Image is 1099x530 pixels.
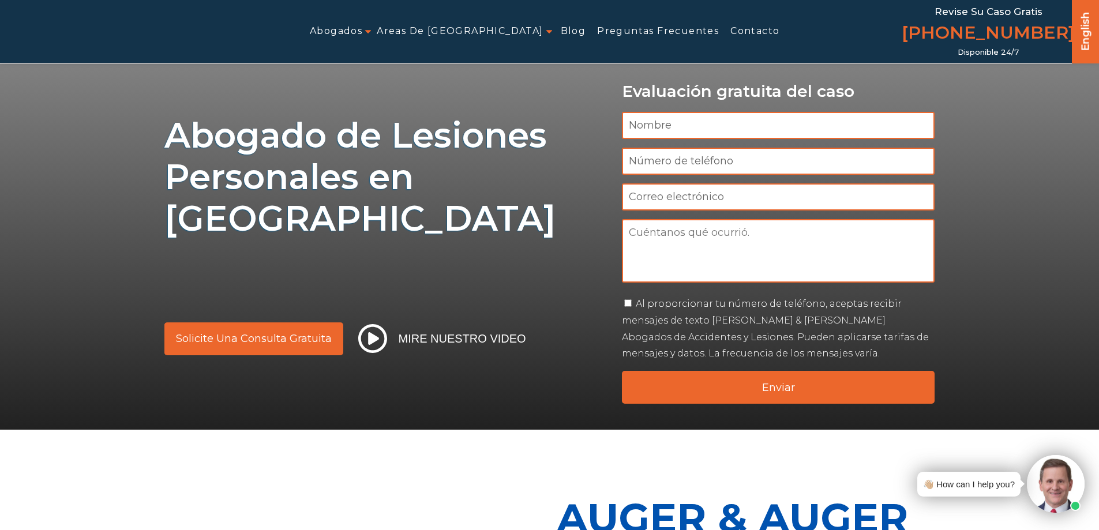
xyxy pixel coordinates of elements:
img: Auger & Auger Accident and Injury Lawyers Logo [7,18,187,46]
input: Enviar [622,371,935,404]
a: Contacto [730,18,779,44]
div: 👋🏼 How can I help you? [923,476,1015,492]
a: Blog [561,18,586,44]
input: Nombre [622,112,935,139]
h1: Abogado de Lesiones Personales en [GEOGRAPHIC_DATA] [164,115,608,239]
a: [PHONE_NUMBER] [902,20,1075,48]
img: Intaker widget Avatar [1027,455,1085,513]
p: Evaluación gratuita del caso [622,82,935,100]
a: Preguntas Frecuentes [597,18,719,44]
a: Abogados [310,18,362,44]
img: subtexto [164,245,586,296]
input: Número de teléfono [622,148,935,175]
button: Mire nuestro video [355,324,530,354]
a: Areas de [GEOGRAPHIC_DATA] [377,18,543,44]
span: Solicite una consulta gratuita [176,333,332,344]
label: Al proporcionar tu número de teléfono, aceptas recibir mensajes de texto [PERSON_NAME] & [PERSON_... [622,298,929,359]
span: Disponible 24/7 [958,48,1019,57]
a: Solicite una consulta gratuita [164,322,343,355]
span: Revise su caso gratis [935,6,1042,17]
input: Correo electrónico [622,183,935,211]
